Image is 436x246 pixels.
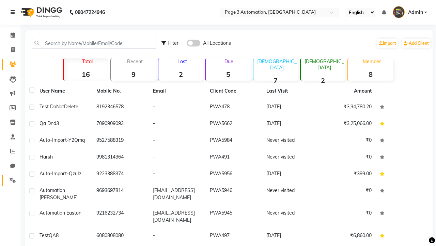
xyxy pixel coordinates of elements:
th: Mobile No. [92,83,149,99]
td: ₹0 [319,133,376,149]
td: PWA5984 [206,133,263,149]
td: ₹0 [319,149,376,166]
td: - [149,149,206,166]
td: PWA491 [206,149,263,166]
span: Auto-Import-QzuIz [40,170,81,177]
strong: 9 [111,70,156,79]
strong: 7 [253,76,298,85]
td: - [149,99,206,116]
td: [EMAIL_ADDRESS][DOMAIN_NAME] [149,183,206,205]
img: logo [17,3,64,22]
td: PWA5945 [206,205,263,228]
span: Test DoNotDelete [40,104,78,110]
td: [EMAIL_ADDRESS][DOMAIN_NAME] [149,205,206,228]
td: - [149,133,206,149]
td: 9693697814 [92,183,149,205]
p: Lost [161,58,203,65]
td: ₹0 [319,205,376,228]
td: 6080808080 [92,228,149,245]
a: Import [377,39,398,48]
td: [DATE] [262,99,319,116]
td: ₹3,94,780.20 [319,99,376,116]
p: [DEMOGRAPHIC_DATA] [303,58,345,71]
p: Total [66,58,108,65]
td: PWA478 [206,99,263,116]
td: 7090909093 [92,116,149,133]
td: - [149,228,206,245]
td: [DATE] [262,166,319,183]
td: Never visited [262,205,319,228]
p: Due [207,58,250,65]
th: Client Code [206,83,263,99]
td: - [149,166,206,183]
span: Qa Dnd3 [40,120,59,126]
td: Never visited [262,133,319,149]
th: Amount [350,83,376,99]
strong: 8 [348,70,393,79]
p: [DEMOGRAPHIC_DATA] [256,58,298,71]
td: PWA5662 [206,116,263,133]
span: Auto-Import-Y2Qmq [40,137,85,143]
th: User Name [35,83,92,99]
td: ₹399.00 [319,166,376,183]
input: Search by Name/Mobile/Email/Code [32,38,156,49]
span: QA8 [49,232,59,238]
th: Email [149,83,206,99]
strong: 2 [301,76,345,85]
p: Member [351,58,393,65]
th: Last Visit [262,83,319,99]
span: All Locations [203,40,231,47]
td: ₹3,25,066.00 [319,116,376,133]
span: Automation [PERSON_NAME] [40,187,78,201]
p: Recent [114,58,156,65]
td: ₹6,860.00 [319,228,376,245]
b: 08047224946 [75,3,105,22]
td: 9981314364 [92,149,149,166]
strong: 2 [158,70,203,79]
span: Automation Easton [40,210,81,216]
td: 9527588319 [92,133,149,149]
span: Harsh [40,154,53,160]
td: [DATE] [262,228,319,245]
a: Add Client [402,39,431,48]
td: PWA5956 [206,166,263,183]
td: ₹0 [319,183,376,205]
td: PWA5946 [206,183,263,205]
strong: 16 [64,70,108,79]
td: Never visited [262,183,319,205]
td: 8192346578 [92,99,149,116]
td: 9216232734 [92,205,149,228]
td: [DATE] [262,116,319,133]
td: Never visited [262,149,319,166]
span: Filter [168,40,178,46]
td: 9223388374 [92,166,149,183]
strong: 5 [206,70,250,79]
td: PWA497 [206,228,263,245]
span: Admin [408,9,423,16]
td: - [149,116,206,133]
span: Test [40,232,49,238]
img: Admin [393,6,405,18]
